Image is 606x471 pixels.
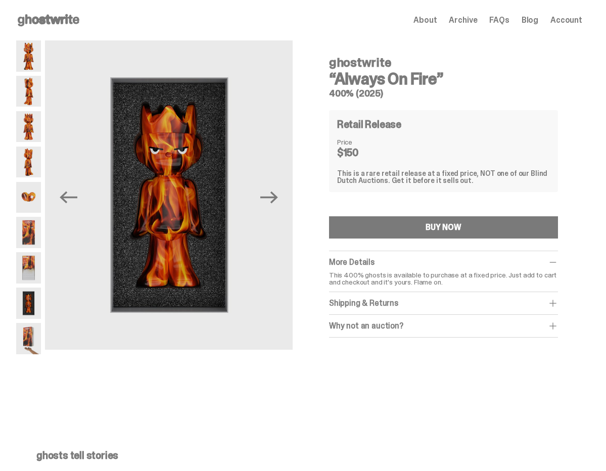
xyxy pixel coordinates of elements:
a: Archive [449,16,477,24]
a: About [413,16,437,24]
img: Always-On-Fire---Website-Archive.2497X.png [45,40,293,350]
dt: Price [337,138,388,146]
img: Always-On-Fire---Website-Archive.2485X.png [16,76,41,107]
h5: 400% (2025) [329,89,558,98]
h4: ghostwrite [329,57,558,69]
a: FAQs [489,16,509,24]
p: ghosts tell stories [36,450,562,460]
p: This 400% ghosts is available to purchase at a fixed price. Just add to cart and checkout and it'... [329,271,558,286]
div: BUY NOW [426,223,461,231]
img: Always-On-Fire---Website-Archive.2487X.png [16,111,41,143]
button: Previous [57,186,79,208]
a: Blog [522,16,538,24]
img: Always-On-Fire---Website-Archive.2490X.png [16,182,41,213]
h4: Retail Release [337,119,401,129]
button: Next [258,186,281,208]
div: Shipping & Returns [329,298,558,308]
div: Why not an auction? [329,321,558,331]
button: BUY NOW [329,216,558,239]
h3: “Always On Fire” [329,71,558,87]
img: Always-On-Fire---Website-Archive.2494X.png [16,252,41,284]
dd: $150 [337,148,388,158]
img: Always-On-Fire---Website-Archive.2491X.png [16,217,41,248]
img: Always-On-Fire---Website-Archive.2522XX.png [16,323,41,354]
img: Always-On-Fire---Website-Archive.2489X.png [16,147,41,178]
a: Account [550,16,582,24]
img: Always-On-Fire---Website-Archive.2484X.png [16,40,41,72]
img: Always-On-Fire---Website-Archive.2497X.png [16,288,41,319]
div: This is a rare retail release at a fixed price, NOT one of our Blind Dutch Auctions. Get it befor... [337,170,550,184]
span: More Details [329,257,375,267]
